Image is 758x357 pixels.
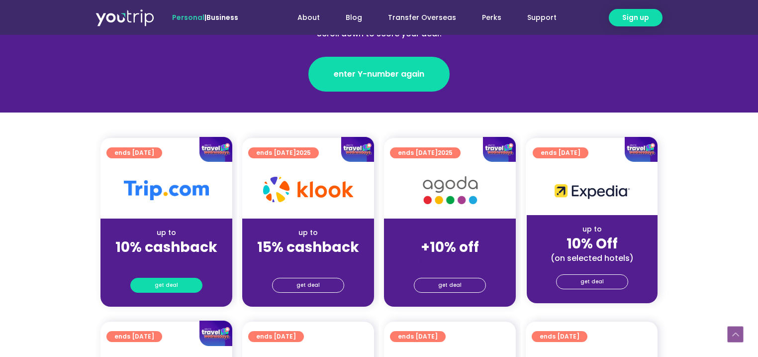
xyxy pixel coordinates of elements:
[333,8,375,27] a: Blog
[108,256,224,267] div: (for stays only)
[514,8,569,27] a: Support
[609,9,663,26] a: Sign up
[250,228,366,238] div: up to
[535,224,650,235] div: up to
[250,256,366,267] div: (for stays only)
[130,278,202,293] a: get deal
[567,234,618,253] strong: 10% Off
[296,278,320,292] span: get deal
[469,8,514,27] a: Perks
[108,228,224,238] div: up to
[206,12,238,22] a: Business
[284,8,333,27] a: About
[172,12,238,22] span: |
[580,275,604,289] span: get deal
[375,8,469,27] a: Transfer Overseas
[272,278,344,293] a: get deal
[438,278,462,292] span: get deal
[535,253,650,263] div: (on selected hotels)
[556,274,628,289] a: get deal
[540,331,579,342] span: ends [DATE]
[390,331,446,342] a: ends [DATE]
[308,57,450,92] a: enter Y-number again
[115,238,217,257] strong: 10% cashback
[334,68,424,80] span: enter Y-number again
[155,278,178,292] span: get deal
[441,228,459,238] span: up to
[398,331,438,342] span: ends [DATE]
[265,8,569,27] nav: Menu
[392,256,508,267] div: (for stays only)
[172,12,204,22] span: Personal
[248,331,304,342] a: ends [DATE]
[414,278,486,293] a: get deal
[257,238,359,257] strong: 15% cashback
[622,12,649,23] span: Sign up
[532,331,587,342] a: ends [DATE]
[256,331,296,342] span: ends [DATE]
[421,238,479,257] strong: +10% off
